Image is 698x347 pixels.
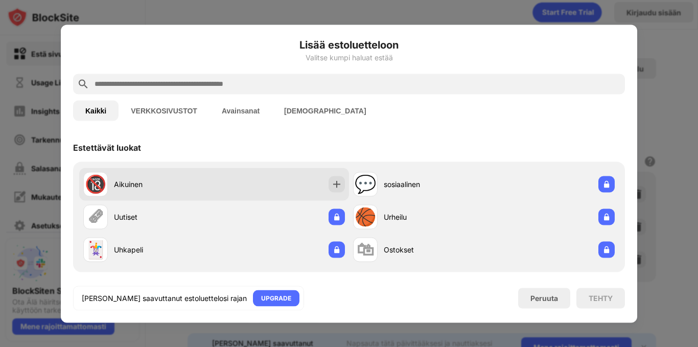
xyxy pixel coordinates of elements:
[85,239,106,260] div: 🃏
[530,294,558,303] div: Peruuta
[589,294,613,302] div: TEHTY
[355,174,376,195] div: 💬
[114,244,214,255] div: Uhkapeli
[355,206,376,227] div: 🏀
[114,212,214,222] div: Uutiset
[73,37,625,52] h6: Lisää estoluetteloon
[384,179,484,190] div: sosiaalinen
[210,100,272,121] button: Avainsanat
[85,174,106,195] div: 🔞
[82,293,247,303] div: [PERSON_NAME] saavuttanut estoluettelosi rajan
[272,100,378,121] button: [DEMOGRAPHIC_DATA]
[77,78,89,90] img: search.svg
[261,293,291,303] div: UPGRADE
[73,142,141,152] div: Estettävät luokat
[73,100,119,121] button: Kaikki
[384,212,484,222] div: Urheilu
[384,244,484,255] div: Ostokset
[87,206,104,227] div: 🗞
[357,239,374,260] div: 🛍
[73,53,625,61] div: Valitse kumpi haluat estää
[119,100,210,121] button: VERKKOSIVUSTOT
[114,179,214,190] div: Aikuinen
